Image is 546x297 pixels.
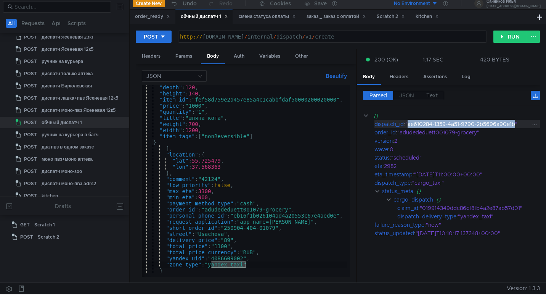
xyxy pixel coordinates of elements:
div: wave [374,145,388,153]
span: POST [24,153,37,165]
div: : [374,137,540,145]
span: POST [24,92,37,104]
input: Search... [14,3,106,11]
div: {} [416,187,532,195]
div: "cargo_taxi" [412,179,532,187]
div: моно пвз+моно аптека [42,153,93,165]
div: {} [374,111,529,120]
div: "adudededuett001079-grocery" [397,128,531,137]
div: Other [289,49,314,63]
div: диспатч Бирюлевская [42,80,92,92]
div: "[DATE]T10:10:17.137348+00:00" [416,229,532,237]
div: Params [169,49,198,63]
div: диспатч лавка+пвз Ясеневая 12к5 [42,92,118,104]
div: "scheduled" [391,153,530,162]
span: POST [24,190,37,202]
div: 2982 [384,162,530,170]
div: два пвз в одном заказе [42,141,94,153]
div: Scratch 2 [38,231,59,243]
div: POST [144,32,158,41]
div: : [374,179,540,187]
div: : [374,145,540,153]
div: : [374,170,540,179]
div: "[DATE]T11:00:00+00:00" [414,170,532,179]
div: dispatch_type [374,179,411,187]
div: Drafts [55,202,71,211]
div: 420 BYTES [480,56,509,63]
div: claim_id [397,204,418,212]
span: POST [24,141,37,153]
div: обчный диспатч 1 [181,13,228,21]
div: : [397,204,540,212]
span: Parsed [369,92,387,99]
div: "ae610284-1359-4a51-9790-2b5696a90e1b" [405,120,531,128]
div: диспатч только аптека [42,68,93,79]
div: failure_reason_type [374,221,424,229]
button: Requests [19,19,47,28]
span: POST [20,231,33,243]
div: : [374,128,540,137]
div: Auth [228,49,251,63]
div: : [374,221,540,229]
span: POST [24,80,37,92]
div: : [374,162,540,170]
div: status_updated [374,229,414,237]
div: Scratch 1 [34,219,55,231]
div: status_meta [382,187,413,195]
div: ручник на курьера [42,56,83,67]
div: dispatch_delivery_type [397,212,456,221]
span: POST [24,44,37,55]
div: Scratch 2 [377,13,405,21]
div: Headers [136,49,167,63]
div: Variables [253,49,286,63]
div: order_ready [135,13,170,21]
div: "yandex_taxi" [458,212,534,221]
div: диспатч моно-пвз Ясеневая 12к5 [42,105,116,116]
div: 0 [390,145,530,153]
div: Body [357,70,381,85]
div: 1.17 SEC [423,56,443,63]
div: eta [374,162,382,170]
button: POST [136,31,172,43]
span: POST [24,129,37,140]
div: Body [201,49,225,64]
span: POST [24,56,37,67]
div: обчный диспатч 1 [42,117,82,128]
span: POST [24,117,37,128]
div: : [374,229,540,237]
span: POST [24,68,37,79]
div: Assertions [417,70,453,84]
div: диспатч моно-пвз adrs2 [42,178,96,189]
div: заказ _ заказ с оплатой [307,13,366,21]
span: POST [24,31,37,43]
span: POST [24,105,37,116]
button: Beautify [323,71,350,81]
div: "new" [426,221,533,229]
span: POST [24,166,37,177]
div: диспатч Ясеневая 23к1 [42,31,93,43]
div: диспатч моно-зоо [42,166,82,177]
div: status [374,153,390,162]
button: RUN [493,31,527,43]
div: cargo_dispatch [393,195,433,204]
span: 200 (OK) [374,55,398,64]
div: Log [456,70,477,84]
span: POST [24,178,37,189]
div: dispatch_id [374,120,404,128]
div: : [397,212,540,221]
div: order_id [374,128,396,137]
div: [EMAIL_ADDRESS][DOMAIN_NAME] [487,5,541,8]
button: All [6,19,17,28]
div: kitchen [416,13,439,21]
div: Save [314,1,327,6]
div: смена статуса оплаты [239,13,296,21]
span: Text [426,92,438,99]
div: {} [436,195,532,204]
span: GET [20,219,30,231]
div: eta_timestamp [374,170,413,179]
div: kitchen [42,190,58,202]
button: Scripts [65,19,88,28]
span: Version: 1.3.3 [507,283,540,294]
span: JSON [399,92,414,99]
div: "019914349ddc86cf8fb4a2e87ab57d01" [420,204,531,212]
